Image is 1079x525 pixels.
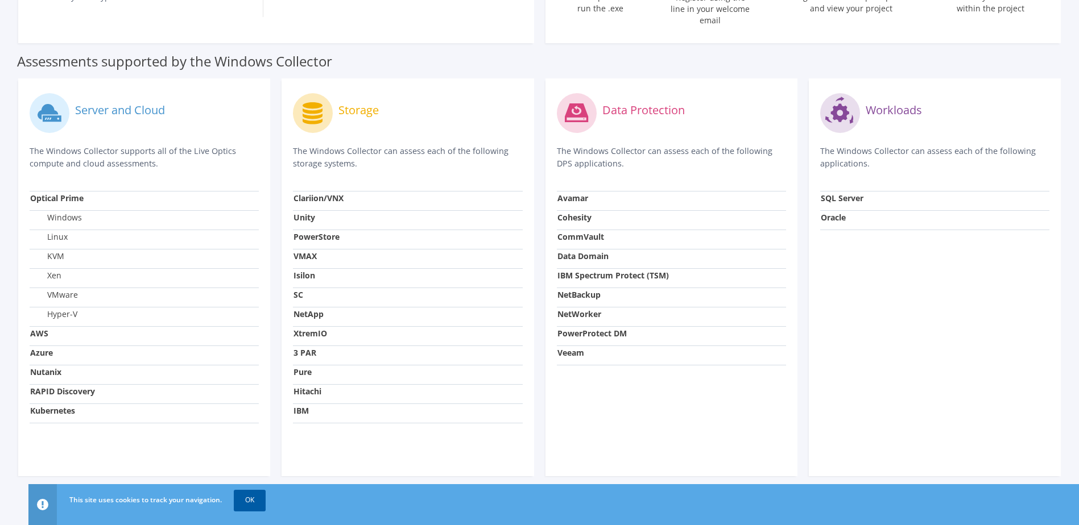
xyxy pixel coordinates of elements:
label: Assessments supported by the Windows Collector [17,56,332,67]
strong: NetWorker [557,309,601,319]
strong: Veeam [557,347,584,358]
strong: Avamar [557,193,588,203]
strong: NetBackup [557,289,601,300]
strong: Cohesity [557,212,592,223]
strong: Oracle [821,212,846,223]
label: Linux [30,231,68,243]
strong: RAPID Discovery [30,386,95,397]
span: This site uses cookies to track your navigation. [69,495,222,505]
strong: PowerProtect DM [557,328,627,339]
p: The Windows Collector can assess each of the following DPS applications. [557,145,786,170]
strong: Unity [293,212,315,223]
strong: VMAX [293,251,317,261]
strong: Isilon [293,270,315,281]
p: The Windows Collector supports all of the Live Optics compute and cloud assessments. [30,145,259,170]
label: Data Protection [602,105,685,116]
label: Server and Cloud [75,105,165,116]
p: The Windows Collector can assess each of the following storage systems. [293,145,522,170]
strong: Kubernetes [30,405,75,416]
strong: PowerStore [293,231,340,242]
label: KVM [30,251,64,262]
strong: SC [293,289,303,300]
strong: NetApp [293,309,324,319]
label: Xen [30,270,61,281]
strong: Nutanix [30,366,61,377]
label: Hyper-V [30,309,77,320]
label: VMware [30,289,78,301]
strong: SQL Server [821,193,863,203]
strong: 3 PAR [293,347,316,358]
strong: AWS [30,328,48,339]
strong: Azure [30,347,53,358]
strong: XtremIO [293,328,327,339]
label: Storage [338,105,379,116]
strong: IBM Spectrum Protect (TSM) [557,270,669,281]
strong: Data Domain [557,251,609,261]
strong: CommVault [557,231,604,242]
p: The Windows Collector can assess each of the following applications. [820,145,1049,170]
strong: IBM [293,405,309,416]
strong: Optical Prime [30,193,84,203]
a: OK [234,490,266,510]
label: Windows [30,212,82,223]
strong: Pure [293,366,312,377]
label: Workloads [866,105,922,116]
strong: Clariion/VNX [293,193,344,203]
strong: Hitachi [293,386,321,397]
